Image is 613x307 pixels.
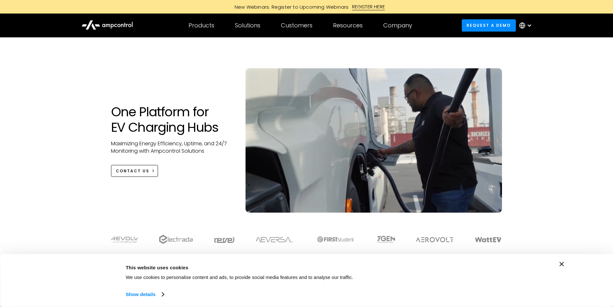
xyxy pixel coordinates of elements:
div: This website uses cookies [126,264,441,271]
a: New Webinars: Register to Upcoming WebinarsREGISTER HERE [162,3,451,10]
img: electrada logo [159,235,193,244]
div: CONTACT US [116,168,149,174]
div: Company [383,22,412,29]
div: Customers [281,22,312,29]
a: Show details [126,290,164,299]
img: Aerovolt Logo [416,237,454,242]
div: Resources [333,22,363,29]
div: Products [189,22,214,29]
img: WattEV logo [475,237,502,242]
p: Maximizing Energy Efficiency, Uptime, and 24/7 Monitoring with Ampcontrol Solutions [111,140,233,155]
div: New Webinars: Register to Upcoming Webinars [228,4,352,10]
div: Solutions [235,22,260,29]
div: REGISTER HERE [352,3,385,10]
h1: One Platform for EV Charging Hubs [111,104,233,135]
a: Request a demo [462,19,516,31]
button: Close banner [560,262,564,266]
a: CONTACT US [111,165,158,177]
span: We use cookies to personalise content and ads, to provide social media features and to analyse ou... [126,274,353,280]
button: Okay [456,262,548,281]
